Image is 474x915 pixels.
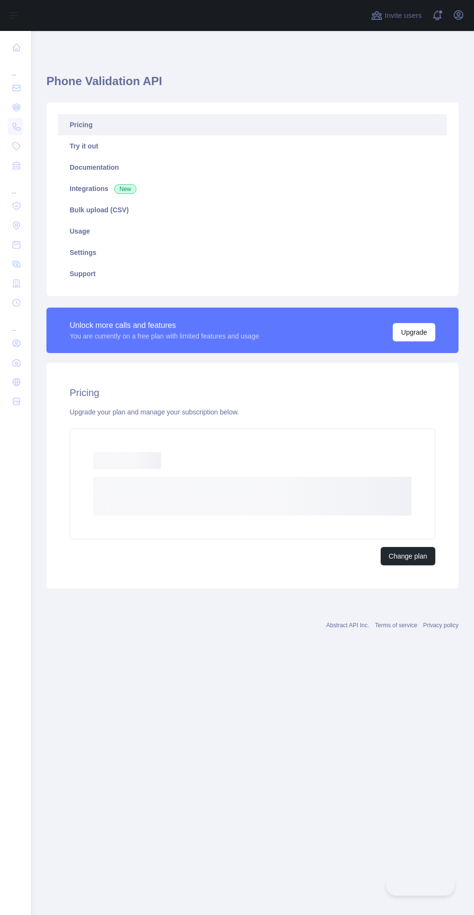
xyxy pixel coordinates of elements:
[326,622,370,629] a: Abstract API Inc.
[46,74,459,97] h1: Phone Validation API
[114,184,136,194] span: New
[8,58,23,77] div: ...
[58,221,447,242] a: Usage
[58,263,447,284] a: Support
[58,199,447,221] a: Bulk upload (CSV)
[8,313,23,333] div: ...
[70,331,259,341] div: You are currently on a free plan with limited features and usage
[393,323,435,341] button: Upgrade
[58,157,447,178] a: Documentation
[70,320,259,331] div: Unlock more calls and features
[70,386,435,399] h2: Pricing
[70,407,435,417] div: Upgrade your plan and manage your subscription below.
[58,135,447,157] a: Try it out
[58,178,447,199] a: Integrations New
[369,8,424,23] button: Invite users
[375,622,417,629] a: Terms of service
[386,875,455,896] iframe: Toggle Customer Support
[58,114,447,135] a: Pricing
[381,547,435,565] button: Change plan
[8,176,23,195] div: ...
[385,10,422,21] span: Invite users
[58,242,447,263] a: Settings
[423,622,459,629] a: Privacy policy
